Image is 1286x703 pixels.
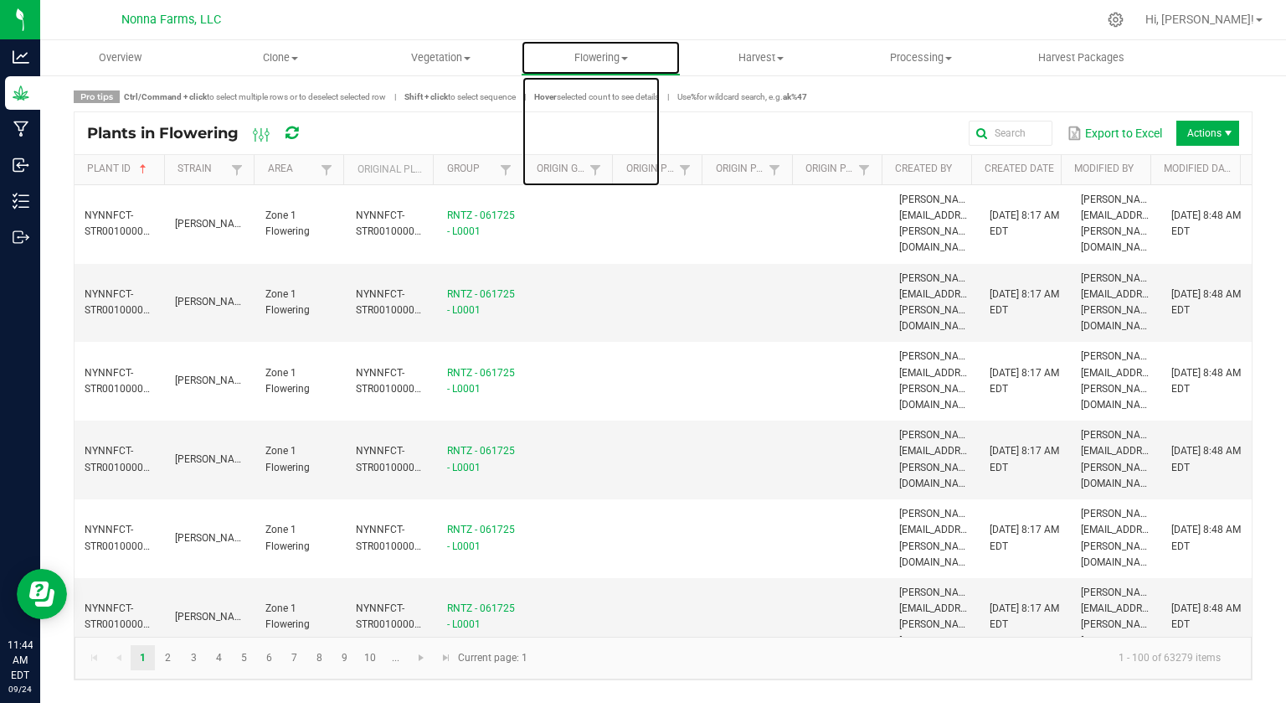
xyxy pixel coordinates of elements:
span: [DATE] 8:48 AM EDT [1171,209,1241,237]
a: Page 9 [332,645,357,670]
a: Filter [764,159,784,180]
span: Pro tips [74,90,120,103]
a: RNTZ - 061725 - L0001 [447,367,515,395]
a: Page 2 [156,645,180,670]
span: Use for wildcard search, e.g. [677,92,807,101]
strong: Hover [534,92,557,101]
span: [PERSON_NAME] [175,532,251,544]
span: [DATE] 8:48 AM EDT [1171,602,1241,630]
inline-svg: Manufacturing [13,121,29,137]
span: [DATE] 8:17 AM EDT [990,445,1059,473]
span: Overview [76,50,164,65]
a: Page 7 [282,645,306,670]
span: [DATE] 8:17 AM EDT [990,602,1059,630]
iframe: Resource center [17,569,67,619]
a: StrainSortable [177,163,226,176]
a: Harvest Packages [1001,40,1161,75]
li: Actions [1176,121,1239,146]
input: Search [969,121,1052,146]
span: [DATE] 8:17 AM EDT [990,524,1059,551]
span: | [659,90,677,103]
a: Page 5 [232,645,256,670]
span: [DATE] 8:17 AM EDT [990,288,1059,316]
span: Sortable [136,163,150,176]
a: Page 4 [207,645,231,670]
span: NYNNFCT-STR00100002952 [85,288,167,316]
span: NYNNFCT-STR00100002951 [85,209,167,237]
span: selected count to see details [534,92,659,101]
span: NYNNFCT-STR00100002956 [356,602,438,630]
a: Created BySortable [895,163,964,176]
span: [PERSON_NAME][EMAIL_ADDRESS][PERSON_NAME][DOMAIN_NAME] [899,272,980,333]
span: Zone 1 Flowering [265,209,310,237]
span: [DATE] 8:48 AM EDT [1171,288,1241,316]
a: Created DateSortable [985,163,1054,176]
a: Filter [854,159,874,180]
span: NYNNFCT-STR00100002953 [356,367,438,395]
kendo-pager-info: 1 - 100 of 63279 items [538,644,1234,672]
a: Filter [227,159,247,180]
span: [PERSON_NAME][EMAIL_ADDRESS][PERSON_NAME][DOMAIN_NAME] [899,508,980,568]
span: [DATE] 8:17 AM EDT [990,367,1059,395]
a: Filter [316,159,337,180]
span: Harvest [682,50,840,65]
span: NYNNFCT-STR00100002951 [356,209,438,237]
span: [PERSON_NAME][EMAIL_ADDRESS][PERSON_NAME][DOMAIN_NAME] [1081,350,1162,411]
a: Plant IDSortable [87,163,157,176]
span: Go to the last page [440,651,453,664]
span: Clone [201,50,359,65]
a: Modified DateSortable [1164,163,1234,176]
span: Zone 1 Flowering [265,367,310,395]
a: Page 6 [257,645,281,670]
strong: Shift + click [404,92,448,101]
a: Modified BySortable [1074,163,1144,176]
a: RNTZ - 061725 - L0001 [447,524,515,551]
a: Clone [200,40,360,75]
p: 11:44 AM EDT [8,638,33,683]
strong: ak%47 [783,92,807,101]
span: NYNNFCT-STR00100002953 [85,367,167,395]
a: Page 3 [182,645,206,670]
a: Filter [585,159,605,180]
span: [PERSON_NAME][EMAIL_ADDRESS][PERSON_NAME][DOMAIN_NAME] [1081,429,1162,489]
span: NYNNFCT-STR00100002956 [85,602,167,630]
div: Plants in Flowering [87,119,327,147]
inline-svg: Inventory [13,193,29,209]
p: 09/24 [8,683,33,695]
a: RNTZ - 061725 - L0001 [447,209,515,237]
a: Page 11 [383,645,408,670]
a: Page 1 [131,645,155,670]
a: Overview [40,40,200,75]
span: NYNNFCT-STR00100002955 [85,524,167,551]
inline-svg: Analytics [13,49,29,65]
span: to select multiple rows or to deselect selected row [124,92,386,101]
span: Vegetation [362,50,520,65]
a: Processing [841,40,1001,75]
strong: % [691,92,697,101]
span: [PERSON_NAME] [175,296,251,308]
span: [PERSON_NAME][EMAIL_ADDRESS][PERSON_NAME][DOMAIN_NAME] [899,194,980,254]
div: Manage settings [1105,12,1126,28]
a: Origin Package Lot NumberSortable [805,163,854,176]
a: Origin Package IDSortable [716,163,764,176]
span: [DATE] 8:48 AM EDT [1171,524,1241,551]
th: Original Plant ID [343,155,433,185]
span: [DATE] 8:48 AM EDT [1171,367,1241,395]
span: [PERSON_NAME][EMAIL_ADDRESS][PERSON_NAME][DOMAIN_NAME] [1081,272,1162,333]
a: Page 8 [307,645,332,670]
span: [DATE] 8:17 AM EDT [990,209,1059,237]
span: [PERSON_NAME][EMAIL_ADDRESS][PERSON_NAME][DOMAIN_NAME] [1081,508,1162,568]
span: Harvest Packages [1016,50,1147,65]
span: | [386,90,404,103]
strong: Ctrl/Command + click [124,92,207,101]
span: NYNNFCT-STR00100002954 [85,445,167,473]
span: Zone 1 Flowering [265,445,310,473]
a: Go to the next page [409,645,434,670]
a: Go to the last page [434,645,458,670]
inline-svg: Outbound [13,229,29,246]
a: Origin PlantSortable [626,163,675,176]
button: Export to Excel [1062,119,1166,147]
span: Zone 1 Flowering [265,288,310,316]
span: [PERSON_NAME][EMAIL_ADDRESS][PERSON_NAME][DOMAIN_NAME] [1081,194,1162,254]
